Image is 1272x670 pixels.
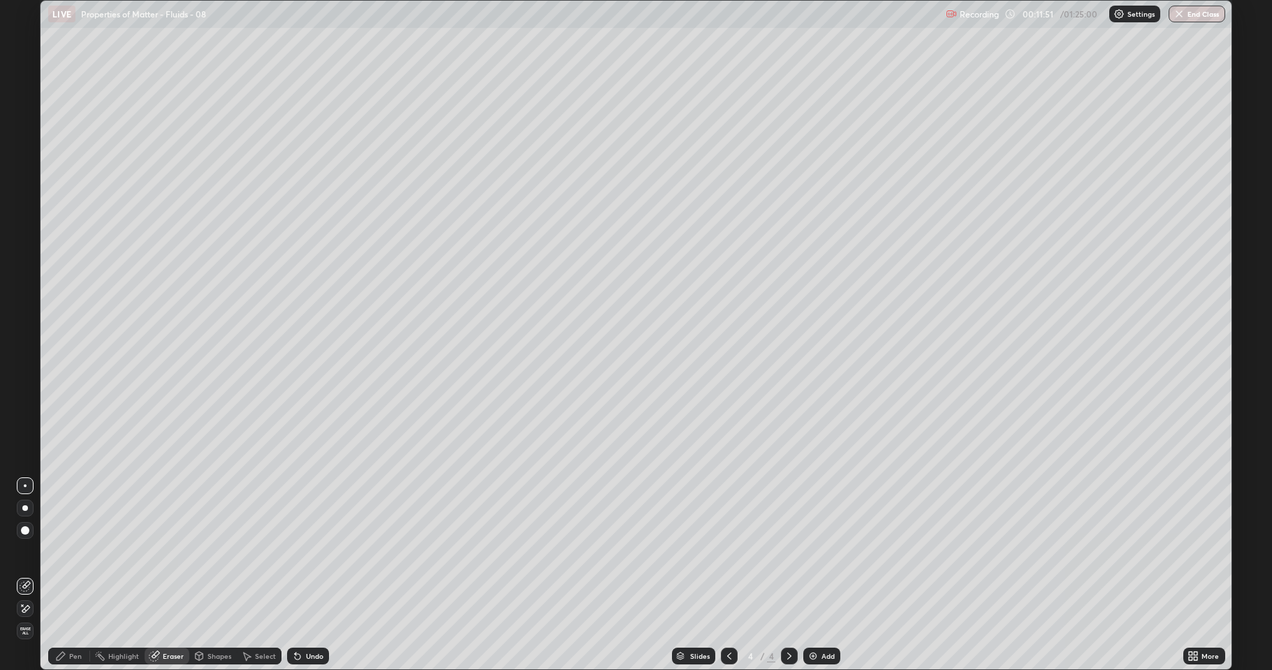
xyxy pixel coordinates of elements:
div: Slides [690,653,710,660]
div: 4 [743,652,757,660]
img: add-slide-button [807,650,819,662]
div: Add [821,653,835,660]
div: More [1201,653,1219,660]
p: Properties of Matter - Fluids - 08 [81,8,206,20]
span: Erase all [17,627,33,635]
img: class-settings-icons [1113,8,1125,20]
div: Undo [306,653,323,660]
p: Settings [1127,10,1155,17]
div: Shapes [207,653,231,660]
p: Recording [960,9,999,20]
img: recording.375f2c34.svg [946,8,957,20]
button: End Class [1169,6,1225,22]
div: Select [255,653,276,660]
div: Highlight [108,653,139,660]
div: Eraser [163,653,184,660]
p: LIVE [52,8,71,20]
div: 4 [767,650,775,662]
img: end-class-cross [1174,8,1185,20]
div: / [760,652,764,660]
div: Pen [69,653,82,660]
